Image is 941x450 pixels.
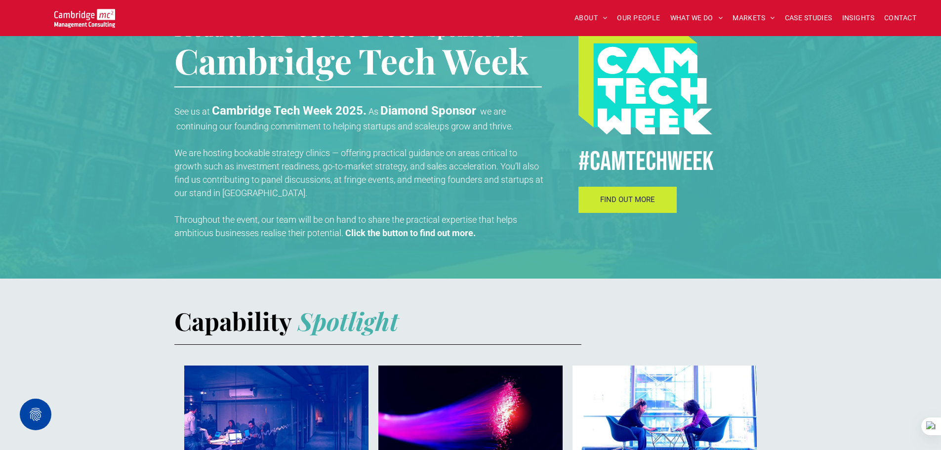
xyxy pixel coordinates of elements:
strong: Capability [174,304,292,337]
span: we are [480,106,506,117]
img: #CAMTECHWEEK logo, digital infrastructure [578,31,713,134]
a: OUR PEOPLE [612,10,665,26]
span: As [368,106,378,117]
strong: Diamond Sponsor [380,104,476,118]
img: Go to Homepage [54,9,115,28]
span: FIND OUT MORE [600,195,655,204]
span: We are hosting bookable strategy clinics — offering practical guidance on areas critical to growt... [174,148,543,198]
a: INSIGHTS [837,10,879,26]
span: Cambridge Tech Week [174,37,529,83]
a: CASE STUDIES [780,10,837,26]
a: MARKETS [728,10,779,26]
a: Your Business Transformed | Cambridge Management Consulting [54,10,115,21]
span: continuing our founding commitment to helping startups and scaleups grow and thrive. [176,121,513,131]
a: CONTACT [879,10,921,26]
span: Throughout the event, our team will be on hand to share the practical expertise that helps ambiti... [174,214,517,238]
span: See us at [174,106,210,117]
a: FIND OUT MORE [578,187,677,213]
strong: Cambridge Tech Week 2025. [212,104,367,118]
span: #CamTECHWEEK [578,145,714,178]
a: WHAT WE DO [665,10,728,26]
strong: Spotlight [298,304,399,337]
a: ABOUT [570,10,613,26]
strong: Click the button to find out more. [345,228,476,238]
